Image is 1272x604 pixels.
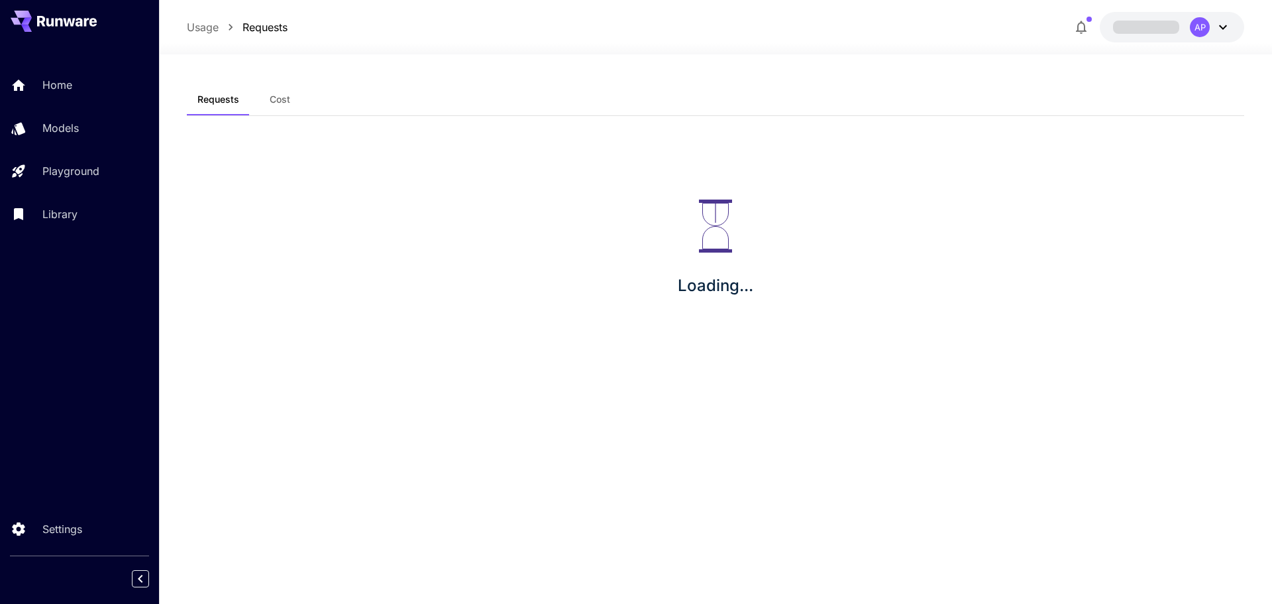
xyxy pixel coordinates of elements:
[1190,17,1210,37] div: AP
[242,19,288,35] a: Requests
[42,77,72,93] p: Home
[187,19,288,35] nav: breadcrumb
[1100,12,1244,42] button: AP
[42,206,78,222] p: Library
[132,570,149,587] button: Collapse sidebar
[142,567,159,591] div: Collapse sidebar
[270,93,290,105] span: Cost
[187,19,219,35] a: Usage
[678,274,753,298] p: Loading...
[42,163,99,179] p: Playground
[42,120,79,136] p: Models
[42,521,82,537] p: Settings
[197,93,239,105] span: Requests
